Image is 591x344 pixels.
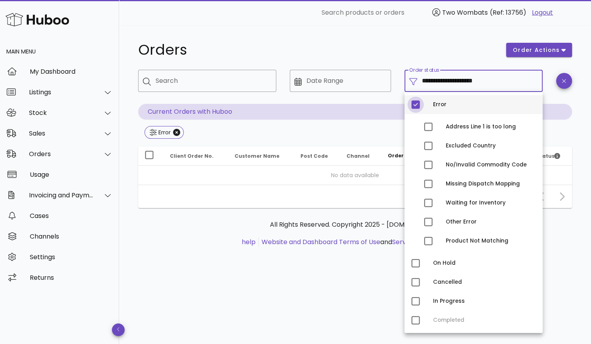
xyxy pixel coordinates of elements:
div: Returns [30,274,113,281]
div: Waiting for Inventory [446,200,536,206]
span: Two Wombats [442,8,488,17]
div: Address Line 1 is too long [446,124,536,130]
button: order actions [506,43,572,57]
div: Stock [29,109,94,117]
div: Orders [29,150,94,158]
div: Excluded Country [446,143,536,149]
h1: Orders [138,43,497,57]
span: Client Order No. [170,153,214,159]
span: Customer Name [235,153,279,159]
div: My Dashboard [30,68,113,75]
div: Missing Dispatch Mapping [446,181,536,187]
div: Error [157,128,171,136]
td: No data available [138,166,572,185]
div: Cases [30,212,113,220]
div: In Progress [433,298,536,304]
label: Order status [409,67,439,73]
th: Client Order No. [164,147,228,166]
div: Cancelled [433,279,536,285]
span: (Ref: 13756) [490,8,526,17]
div: Channels [30,233,113,240]
span: Post Code [300,153,328,159]
p: Current Orders with Huboo [138,104,572,120]
img: Huboo Logo [6,11,69,28]
th: Status [530,147,572,166]
div: Settings [30,253,113,261]
span: Channel [347,153,370,159]
div: Invoicing and Payments [29,191,94,199]
th: Post Code [294,147,340,166]
span: Order Date [387,152,418,159]
div: Product Not Matching [446,238,536,244]
a: Website and Dashboard Terms of Use [262,237,380,247]
a: Logout [532,8,553,17]
p: All Rights Reserved. Copyright 2025 - [DOMAIN_NAME] [144,220,566,229]
div: Other Error [446,219,536,225]
div: No/Invalid Commodity Code [446,162,536,168]
th: Customer Name [228,147,294,166]
div: Error [433,101,536,108]
th: Order Date: Sorted descending. Activate to remove sorting. [381,147,439,166]
div: On Hold [433,260,536,266]
div: Sales [29,130,94,137]
a: Service Terms & Conditions [392,237,478,247]
li: and [259,237,478,247]
th: Channel [340,147,381,166]
div: Listings [29,88,94,96]
button: Close [173,129,180,136]
div: Usage [30,171,113,178]
span: Status [536,153,560,159]
span: order actions [512,46,560,54]
a: help [242,237,256,247]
